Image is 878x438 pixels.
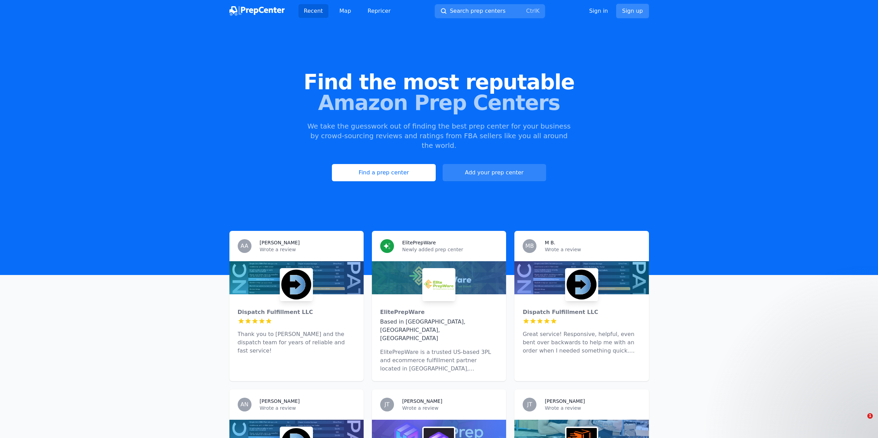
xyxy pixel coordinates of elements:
h3: [PERSON_NAME] [260,239,300,246]
kbd: Ctrl [526,8,536,14]
p: Wrote a review [545,246,640,253]
p: Wrote a review [260,246,355,253]
div: Dispatch Fulfillment LLC [523,308,640,316]
span: AA [240,243,248,249]
p: Wrote a review [260,405,355,411]
kbd: K [536,8,540,14]
h3: M B. [545,239,555,246]
span: Amazon Prep Centers [11,92,867,113]
h3: ElitePrepWare [402,239,436,246]
p: Wrote a review [402,405,498,411]
img: PrepCenter [229,6,285,16]
a: MBM B.Wrote a reviewDispatch Fulfillment LLCDispatch Fulfillment LLCGreat service! Responsive, he... [514,231,649,381]
p: Newly added prep center [402,246,498,253]
a: Map [334,4,357,18]
a: Recent [298,4,328,18]
h3: [PERSON_NAME] [402,398,442,405]
a: AA[PERSON_NAME]Wrote a reviewDispatch Fulfillment LLCDispatch Fulfillment LLCThank you to [PERSON... [229,231,364,381]
a: ElitePrepWareNewly added prep centerElitePrepWareElitePrepWareBased in [GEOGRAPHIC_DATA], [GEOGRA... [372,231,506,381]
img: ElitePrepWare [424,269,454,300]
span: JT [385,402,390,407]
a: Add your prep center [443,164,546,181]
div: Dispatch Fulfillment LLC [238,308,355,316]
span: JT [527,402,532,407]
a: Sign up [616,4,649,18]
h3: [PERSON_NAME] [545,398,585,405]
div: ElitePrepWare [380,308,498,316]
img: Dispatch Fulfillment LLC [281,269,312,300]
img: Dispatch Fulfillment LLC [566,269,597,300]
a: Find a prep center [332,164,435,181]
span: AN [240,402,248,407]
span: MB [525,243,534,249]
span: 1 [867,413,873,419]
span: Search prep centers [450,7,505,15]
iframe: Intercom live chat [853,413,870,430]
button: Search prep centersCtrlK [435,4,545,18]
p: Wrote a review [545,405,640,411]
p: We take the guesswork out of finding the best prep center for your business by crowd-sourcing rev... [307,121,572,150]
a: Sign in [589,7,608,15]
p: Thank you to [PERSON_NAME] and the dispatch team for years of reliable and fast service! [238,330,355,355]
span: Find the most reputable [11,72,867,92]
div: Based in [GEOGRAPHIC_DATA], [GEOGRAPHIC_DATA], [GEOGRAPHIC_DATA] [380,318,498,343]
p: Great service! Responsive, helpful, even bent over backwards to help me with an order when I need... [523,330,640,355]
h3: [PERSON_NAME] [260,398,300,405]
a: Repricer [362,4,396,18]
p: ElitePrepWare is a trusted US-based 3PL and ecommerce fulfillment partner located in [GEOGRAPHIC_... [380,348,498,373]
